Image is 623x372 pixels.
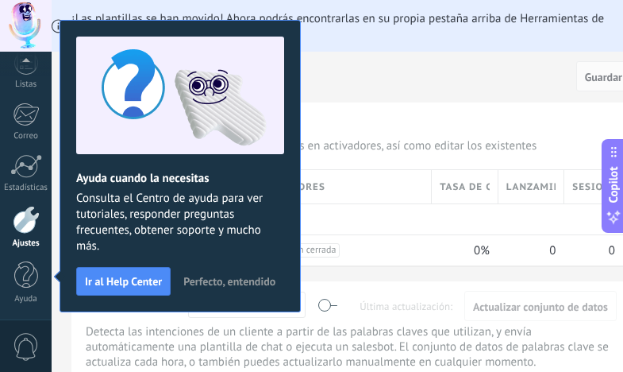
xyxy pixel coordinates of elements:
span: Perfecto, entendido [183,276,275,287]
span: Sesiones activas [572,180,615,195]
span: Ir al Help Center [85,276,162,287]
span: 0% [474,243,490,258]
span: Copilot [606,167,621,203]
h2: Ayuda cuando la necesitas [76,171,284,186]
button: Perfecto, entendido [176,269,283,293]
div: 0% [432,235,490,265]
button: Ir al Help Center [76,267,171,296]
div: 0 [498,235,557,265]
h2: Herramientas de comunicación [99,60,571,92]
div: Correo [3,131,49,141]
span: Tasa de conversión [440,180,490,195]
span: Guardar [585,72,622,83]
div: Estadísticas [3,183,49,193]
span: Lanzamientos totales [506,180,556,195]
p: Puede crear bots con anticipación y usarlos en activadores, así como editar los existentes [86,138,617,153]
span: Consulta el Centro de ayuda para ver tutoriales, responder preguntas frecuentes, obtener soporte ... [76,191,284,254]
div: Ajustes [3,238,49,249]
div: 0 [564,235,615,265]
div: Ayuda [3,294,49,304]
p: Detecta las intenciones de un cliente a partir de las palabras claves que utilizan, y envía autom... [86,324,617,370]
span: 0 [549,243,556,258]
div: Listas [3,79,49,90]
span: 0 [609,243,615,258]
